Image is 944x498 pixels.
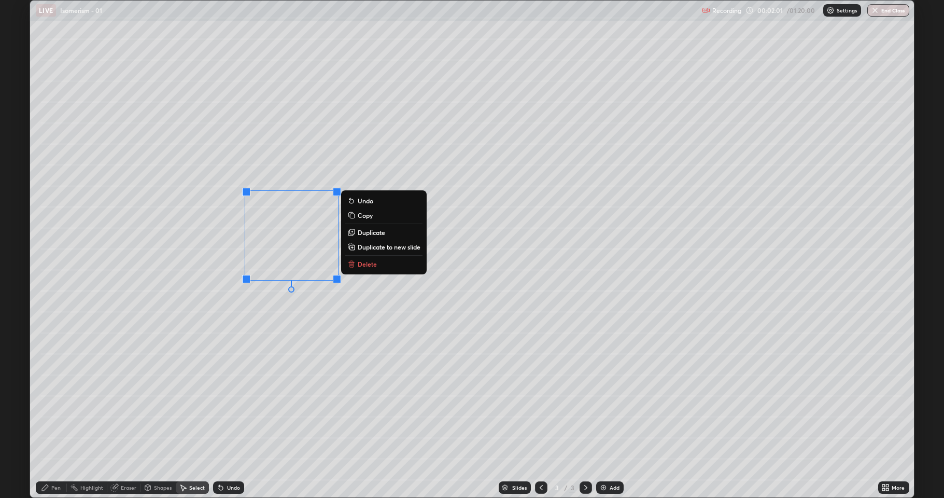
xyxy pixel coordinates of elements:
button: Undo [345,195,422,207]
button: Duplicate [345,226,422,239]
div: Undo [227,485,240,490]
div: Shapes [154,485,172,490]
p: Undo [358,197,373,205]
p: Copy [358,211,373,219]
div: / [564,485,567,491]
div: Highlight [80,485,103,490]
img: add-slide-button [599,483,608,492]
img: class-settings-icons [826,6,835,15]
p: Delete [358,260,377,268]
div: Add [610,485,619,490]
div: Select [189,485,205,490]
p: Duplicate to new slide [358,243,420,251]
p: Settings [837,8,857,13]
div: Eraser [121,485,136,490]
p: Recording [712,7,741,15]
button: Duplicate to new slide [345,241,422,253]
img: recording.375f2c34.svg [702,6,710,15]
div: 3 [552,485,562,491]
div: Pen [51,485,61,490]
button: End Class [867,4,909,17]
div: More [892,485,905,490]
button: Copy [345,209,422,222]
div: 3 [569,483,575,492]
p: Isomerism - 01 [60,6,102,15]
p: Duplicate [358,228,385,237]
div: Slides [512,485,527,490]
p: LIVE [39,6,53,15]
img: end-class-cross [871,6,879,15]
button: Delete [345,258,422,270]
